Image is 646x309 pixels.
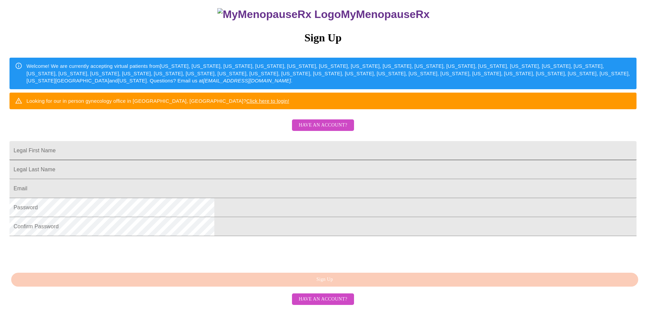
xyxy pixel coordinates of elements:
[299,295,347,304] span: Have an account?
[292,293,354,305] button: Have an account?
[290,127,356,133] a: Have an account?
[299,121,347,130] span: Have an account?
[290,296,356,302] a: Have an account?
[203,78,291,83] em: [EMAIL_ADDRESS][DOMAIN_NAME]
[26,95,289,107] div: Looking for our in person gynecology office in [GEOGRAPHIC_DATA], [GEOGRAPHIC_DATA]?
[9,32,637,44] h3: Sign Up
[217,8,341,21] img: MyMenopauseRx Logo
[292,119,354,131] button: Have an account?
[246,98,289,104] a: Click here to login!
[26,60,631,87] div: Welcome! We are currently accepting virtual patients from [US_STATE], [US_STATE], [US_STATE], [US...
[9,239,113,266] iframe: reCAPTCHA
[11,8,637,21] h3: MyMenopauseRx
